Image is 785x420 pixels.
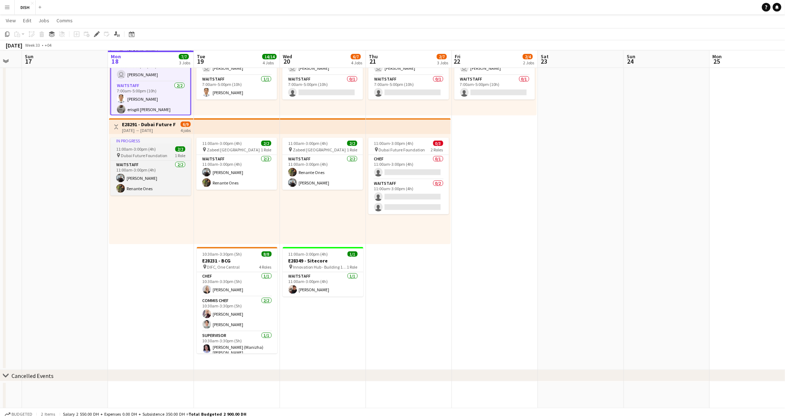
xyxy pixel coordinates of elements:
[121,153,167,158] span: Dubai Future Foundation
[24,42,42,48] span: Week 33
[197,332,277,358] app-card-role: Supervisor1/110:30am-3:30pm (5h)[PERSON_NAME] (Manizha) [PERSON_NAME]
[261,141,271,146] span: 2/2
[540,57,549,65] span: 23
[12,372,54,379] div: Cancelled Events
[293,147,346,152] span: Zabeel [GEOGRAPHIC_DATA]
[262,54,277,59] span: 14/14
[289,251,328,257] span: 11:00am-3:00pm (4h)
[197,257,277,264] h3: E28231 - BCG
[712,57,722,65] span: 25
[197,247,277,353] app-job-card: 10:30am-3:30pm (5h)8/8E28231 - BCG DIFC, One Central4 RolesChef1/110:30am-3:30pm (5h)[PERSON_NAME...
[36,16,52,25] a: Jobs
[196,75,277,100] app-card-role: Waitstaff1/17:00am-5:00pm (10h)[PERSON_NAME]
[12,412,32,417] span: Budgeted
[56,17,73,24] span: Comms
[15,0,36,14] button: DISH
[263,60,276,65] div: 4 Jobs
[431,147,443,152] span: 2 Roles
[713,53,722,60] span: Mon
[261,147,271,152] span: 1 Role
[379,147,425,152] span: Dubai Future Foundation
[369,53,378,60] span: Thu
[207,147,260,152] span: Zabeel [GEOGRAPHIC_DATA]
[282,75,363,100] app-card-role: Waitstaff0/17:00am-5:00pm (10h)
[20,16,34,25] a: Edit
[179,60,190,65] div: 3 Jobs
[351,60,362,65] div: 4 Jobs
[189,411,246,417] span: Total Budgeted 2 900.00 DH
[523,60,534,65] div: 2 Jobs
[348,251,358,257] span: 1/1
[197,53,205,60] span: Tue
[25,53,33,60] span: Sun
[122,128,176,133] div: [DATE] → [DATE]
[3,16,19,25] a: View
[203,251,242,257] span: 10:30am-3:30pm (5h)
[111,53,121,60] span: Mon
[110,138,191,196] app-job-card: In progress11:00am-3:00pm (4h)2/2 Dubai Future Foundation1 RoleWaitstaff2/211:00am-3:00pm (4h)[PE...
[347,141,357,146] span: 2/2
[197,297,277,332] app-card-role: Commis Chef2/210:30am-3:30pm (5h)[PERSON_NAME][PERSON_NAME]
[293,264,347,270] span: Innovation Hub - Building 1, 35X7+R7V - Al Falak [GEOGRAPHIC_DATA] - [GEOGRAPHIC_DATA] Internet C...
[111,57,190,82] app-card-role: Supervisor1/17:00am-5:00pm (10h) [PERSON_NAME]
[175,153,185,158] span: 1 Role
[283,272,363,297] app-card-role: Waitstaff1/111:00am-3:00pm (4h)[PERSON_NAME]
[262,251,272,257] span: 8/8
[541,53,549,60] span: Sat
[202,141,242,146] span: 11:00am-3:00pm (4h)
[351,54,361,59] span: 6/7
[40,411,57,417] span: 2 items
[207,264,240,270] span: DIFC, One Central
[4,410,33,418] button: Budgeted
[38,17,49,24] span: Jobs
[288,141,328,146] span: 11:00am-3:00pm (4h)
[347,147,357,152] span: 1 Role
[23,17,31,24] span: Edit
[374,141,414,146] span: 11:00am-3:00pm (4h)
[111,82,190,117] app-card-role: Waitstaff2/27:00am-5:00pm (10h)[PERSON_NAME]erisgill [PERSON_NAME]
[116,146,156,152] span: 11:00am-3:00pm (4h)
[368,57,378,65] span: 21
[523,54,533,59] span: 2/4
[455,53,460,60] span: Fri
[179,54,189,59] span: 7/7
[110,57,121,65] span: 18
[368,179,449,214] app-card-role: Waitstaff0/211:00am-3:00pm (4h)
[368,75,449,100] app-card-role: Waitstaff0/17:00am-5:00pm (10h)
[45,42,51,48] div: +04
[368,155,449,179] app-card-role: Chef0/111:00am-3:00pm (4h)
[110,161,191,196] app-card-role: Waitstaff2/211:00am-3:00pm (4h)[PERSON_NAME]Renante Ones
[454,75,535,100] app-card-role: Waitstaff0/17:00am-5:00pm (10h)
[196,138,277,190] app-job-card: 11:00am-3:00pm (4h)2/2 Zabeel [GEOGRAPHIC_DATA]1 RoleWaitstaff2/211:00am-3:00pm (4h)[PERSON_NAME]...
[197,272,277,297] app-card-role: Chef1/110:30am-3:30pm (5h)[PERSON_NAME]
[196,155,277,190] app-card-role: Waitstaff2/211:00am-3:00pm (4h)[PERSON_NAME]Renante Ones
[627,53,635,60] span: Sun
[454,57,460,65] span: 22
[63,411,246,417] div: Salary 2 550.00 DH + Expenses 0.00 DH + Subsistence 350.00 DH =
[282,57,292,65] span: 20
[282,155,363,190] app-card-role: Waitstaff2/211:00am-3:00pm (4h)Renante Ones[PERSON_NAME]
[626,57,635,65] span: 24
[368,138,449,214] app-job-card: 11:00am-3:00pm (4h)0/3 Dubai Future Foundation2 RolesChef0/111:00am-3:00pm (4h) Waitstaff0/211:00...
[437,54,447,59] span: 2/7
[283,247,363,297] app-job-card: 11:00am-3:00pm (4h)1/1E28349 - Sitecore Innovation Hub - Building 1, 35X7+R7V - Al Falak [GEOGRAP...
[433,141,443,146] span: 0/3
[283,53,292,60] span: Wed
[6,17,16,24] span: View
[282,138,363,190] app-job-card: 11:00am-3:00pm (4h)2/2 Zabeel [GEOGRAPHIC_DATA]1 RoleWaitstaff2/211:00am-3:00pm (4h)Renante Ones[...
[54,16,76,25] a: Comms
[110,138,191,143] div: In progress
[283,257,363,264] h3: E28349 - Sitecore
[122,121,176,128] h3: E28291 - Dubai Future Foundation
[347,264,358,270] span: 1 Role
[181,122,191,127] span: 6/9
[175,146,185,152] span: 2/2
[196,57,205,65] span: 19
[181,127,191,133] div: 4 jobs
